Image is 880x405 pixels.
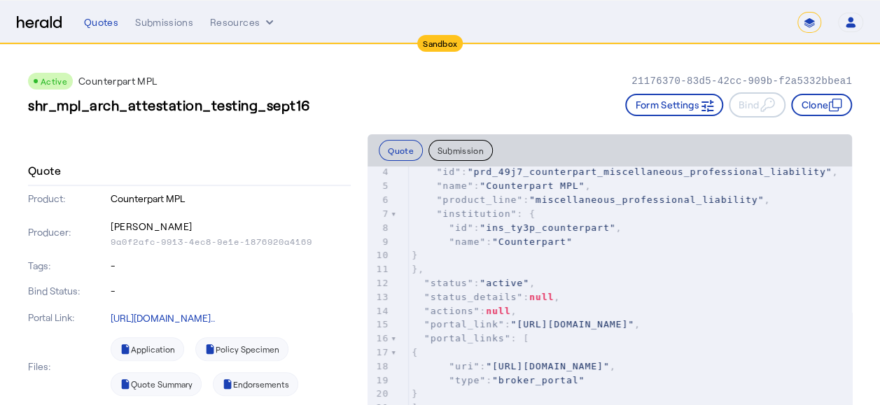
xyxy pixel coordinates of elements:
[412,194,770,205] span: : ,
[368,207,391,221] div: 7
[449,375,486,385] span: "type"
[368,165,391,179] div: 4
[379,140,423,161] button: Quote
[492,375,585,385] span: "broker_portal"
[111,372,202,396] a: Quote Summary
[368,304,391,318] div: 14
[368,179,391,193] div: 5
[368,332,391,346] div: 16
[424,278,474,288] span: "status"
[486,306,510,316] span: null
[28,95,311,115] h3: shr_mpl_arch_attestation_testing_sept16
[468,166,832,177] span: "prd_49j7_counterpart_miscellaneous_professional_liability"
[28,259,108,273] p: Tags:
[412,180,591,191] span: : ,
[368,248,391,262] div: 10
[625,94,723,116] button: Form Settings
[111,337,184,361] a: Application
[368,235,391,249] div: 9
[412,166,838,177] span: : ,
[437,166,461,177] span: "id"
[412,292,560,302] span: : ,
[28,311,108,325] p: Portal Link:
[729,92,785,118] button: Bind
[412,264,424,274] span: },
[510,319,634,329] span: "[URL][DOMAIN_NAME]"
[111,284,351,298] p: -
[368,374,391,388] div: 19
[213,372,298,396] a: Endorsements
[135,15,193,29] div: Submissions
[28,162,61,179] h4: Quote
[412,250,418,260] span: }
[78,74,157,88] p: Counterpart MPL
[84,15,118,29] div: Quotes
[412,375,585,385] span: :
[437,208,517,219] span: "institution"
[424,333,511,343] span: "portal_links"
[368,193,391,207] div: 6
[368,387,391,401] div: 20
[424,292,523,302] span: "status_details"
[368,318,391,332] div: 15
[529,292,554,302] span: null
[368,346,391,360] div: 17
[412,278,536,288] span: : ,
[417,35,463,52] div: Sandbox
[111,236,351,248] p: 9a0f2afc-9913-4ec8-9e1e-1876920a4169
[486,361,610,371] span: "[URL][DOMAIN_NAME]"
[412,347,418,357] span: {
[412,319,641,329] span: : ,
[41,76,67,86] span: Active
[424,306,480,316] span: "actions"
[437,180,474,191] span: "name"
[28,192,108,206] p: Product:
[412,208,536,219] span: : {
[210,15,277,29] button: Resources dropdown menu
[449,236,486,247] span: "name"
[111,217,351,236] p: [PERSON_NAME]
[529,194,764,205] span: "miscellaneous_professional_liability"
[111,259,351,273] p: -
[791,94,852,116] button: Clone
[492,236,573,247] span: "Counterpart"
[28,360,108,374] p: Files:
[368,262,391,276] div: 11
[368,276,391,290] div: 12
[368,221,391,235] div: 8
[631,74,852,88] p: 21176370-83d5-42cc-909b-f2a5332bbea1
[449,222,473,233] span: "id"
[480,222,615,233] span: "ins_ty3p_counterpart"
[449,361,480,371] span: "uri"
[412,388,418,399] span: }
[424,319,505,329] span: "portal_link"
[111,312,215,324] a: [URL][DOMAIN_NAME]..
[412,306,517,316] span: : ,
[428,140,493,161] button: Submission
[437,194,524,205] span: "product_line"
[412,236,573,247] span: :
[368,290,391,304] div: 13
[368,360,391,374] div: 18
[412,333,529,343] span: : [
[480,180,585,191] span: "Counterpart MPL"
[28,225,108,239] p: Producer:
[195,337,288,361] a: Policy Specimen
[412,222,622,233] span: : ,
[111,192,351,206] p: Counterpart MPL
[17,16,62,29] img: Herald Logo
[412,361,615,371] span: : ,
[480,278,529,288] span: "active"
[28,284,108,298] p: Bind Status:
